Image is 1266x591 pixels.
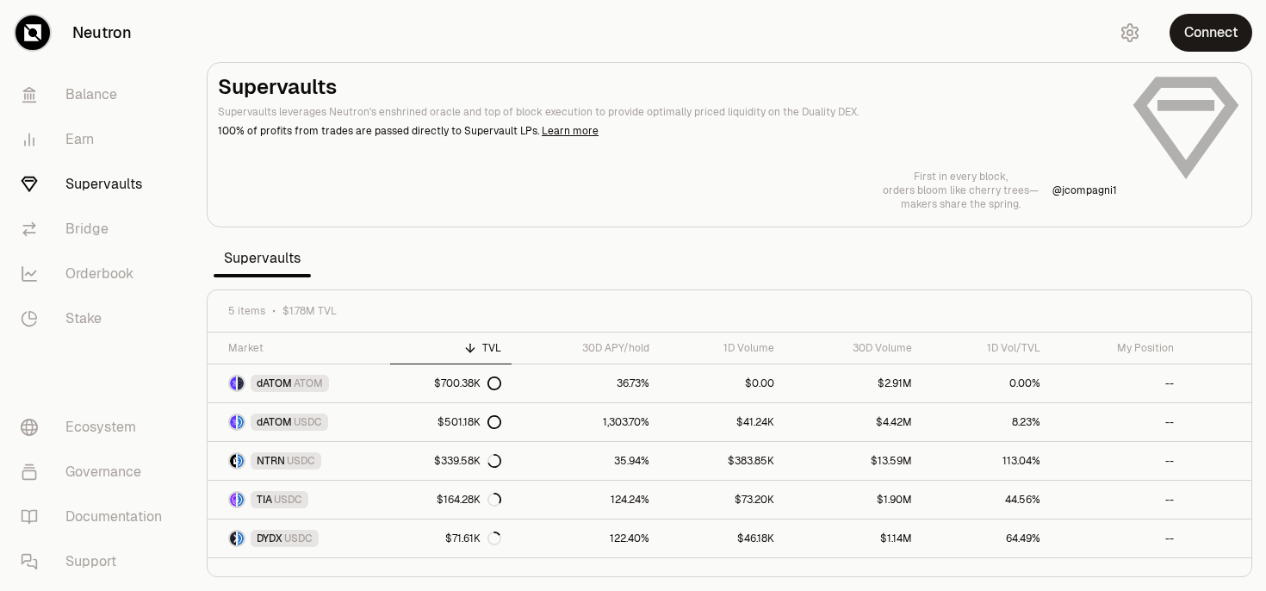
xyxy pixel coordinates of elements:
[883,184,1039,197] p: orders bloom like cherry trees—
[390,442,512,480] a: $339.58K
[785,442,922,480] a: $13.59M
[785,364,922,402] a: $2.91M
[218,123,1117,139] p: 100% of profits from trades are passed directly to Supervault LPs.
[445,532,501,545] div: $71.61K
[512,481,660,519] a: 124.24%
[7,405,186,450] a: Ecosystem
[922,364,1052,402] a: 0.00%
[230,376,236,390] img: dATOM Logo
[214,241,311,276] span: Supervaults
[1170,14,1252,52] button: Connect
[294,415,322,429] span: USDC
[257,376,292,390] span: dATOM
[257,415,292,429] span: dATOM
[7,207,186,252] a: Bridge
[294,376,323,390] span: ATOM
[287,454,315,468] span: USDC
[390,403,512,441] a: $501.18K
[660,403,785,441] a: $41.24K
[1052,184,1117,197] a: @jcompagni1
[7,495,186,539] a: Documentation
[670,341,774,355] div: 1D Volume
[1051,364,1184,402] a: --
[660,364,785,402] a: $0.00
[208,364,390,402] a: dATOM LogoATOM LogodATOMATOM
[230,415,236,429] img: dATOM Logo
[400,341,501,355] div: TVL
[7,252,186,296] a: Orderbook
[522,341,649,355] div: 30D APY/hold
[7,72,186,117] a: Balance
[228,341,380,355] div: Market
[228,304,265,318] span: 5 items
[512,519,660,557] a: 122.40%
[208,442,390,480] a: NTRN LogoUSDC LogoNTRNUSDC
[238,415,244,429] img: USDC Logo
[512,442,660,480] a: 35.94%
[1051,519,1184,557] a: --
[7,296,186,341] a: Stake
[208,403,390,441] a: dATOM LogoUSDC LogodATOMUSDC
[922,403,1052,441] a: 8.23%
[257,454,285,468] span: NTRN
[542,124,599,138] a: Learn more
[257,532,282,545] span: DYDX
[922,519,1052,557] a: 64.49%
[1051,403,1184,441] a: --
[238,493,244,507] img: USDC Logo
[883,197,1039,211] p: makers share the spring.
[660,481,785,519] a: $73.20K
[7,539,186,584] a: Support
[218,73,1117,101] h2: Supervaults
[795,341,911,355] div: 30D Volume
[208,519,390,557] a: DYDX LogoUSDC LogoDYDXUSDC
[1051,442,1184,480] a: --
[785,519,922,557] a: $1.14M
[933,341,1041,355] div: 1D Vol/TVL
[390,364,512,402] a: $700.38K
[1061,341,1174,355] div: My Position
[218,104,1117,120] p: Supervaults leverages Neutron's enshrined oracle and top of block execution to provide optimally ...
[785,481,922,519] a: $1.90M
[282,304,337,318] span: $1.78M TVL
[230,493,236,507] img: TIA Logo
[7,117,186,162] a: Earn
[7,450,186,495] a: Governance
[274,493,302,507] span: USDC
[230,532,236,545] img: DYDX Logo
[238,454,244,468] img: USDC Logo
[512,364,660,402] a: 36.73%
[284,532,313,545] span: USDC
[785,403,922,441] a: $4.42M
[257,493,272,507] span: TIA
[208,481,390,519] a: TIA LogoUSDC LogoTIAUSDC
[438,415,501,429] div: $501.18K
[922,442,1052,480] a: 113.04%
[660,442,785,480] a: $383.85K
[434,376,501,390] div: $700.38K
[238,376,244,390] img: ATOM Logo
[437,493,501,507] div: $164.28K
[7,162,186,207] a: Supervaults
[512,403,660,441] a: 1,303.70%
[883,170,1039,211] a: First in every block,orders bloom like cherry trees—makers share the spring.
[1051,481,1184,519] a: --
[390,519,512,557] a: $71.61K
[660,519,785,557] a: $46.18K
[1052,184,1117,197] p: @ jcompagni1
[434,454,501,468] div: $339.58K
[922,481,1052,519] a: 44.56%
[883,170,1039,184] p: First in every block,
[230,454,236,468] img: NTRN Logo
[238,532,244,545] img: USDC Logo
[390,481,512,519] a: $164.28K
